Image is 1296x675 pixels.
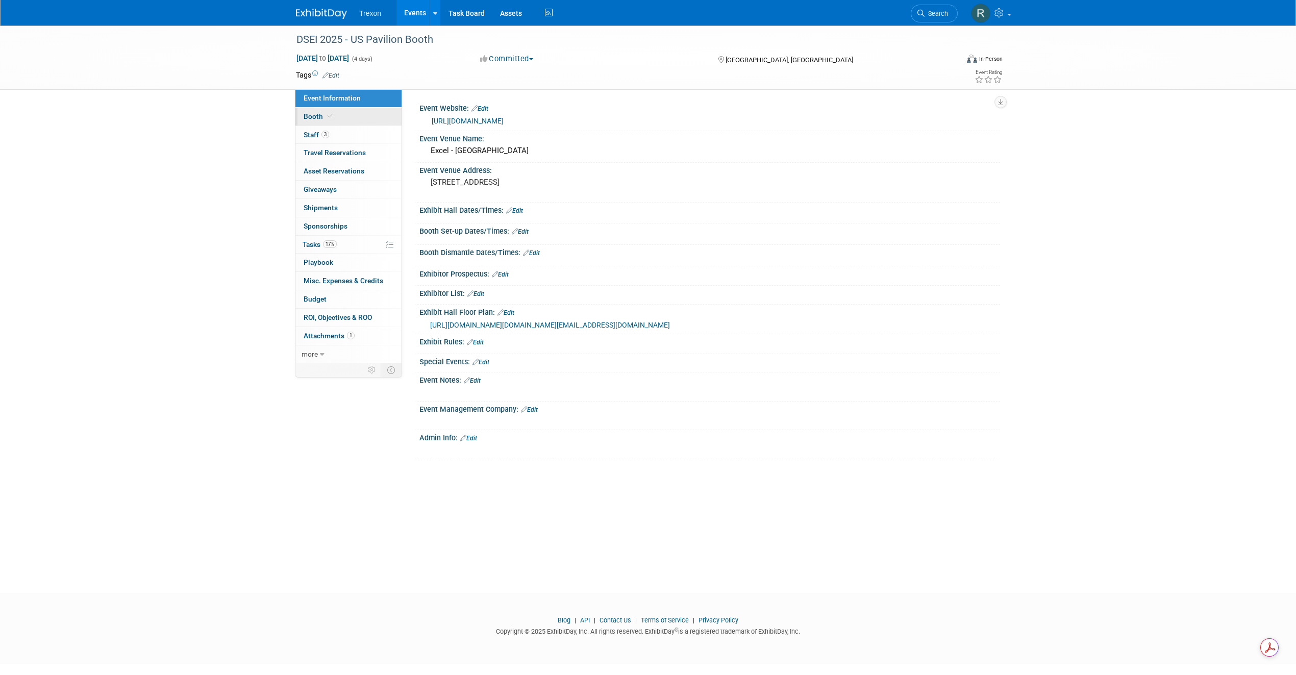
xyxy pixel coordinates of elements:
[492,271,509,278] a: Edit
[295,290,402,308] a: Budget
[304,313,372,321] span: ROI, Objectives & ROO
[911,5,958,22] a: Search
[295,181,402,198] a: Giveaways
[419,354,1000,367] div: Special Events:
[419,245,1000,258] div: Booth Dismantle Dates/Times:
[971,4,990,23] img: Ryan Flores
[419,402,1000,415] div: Event Management Company:
[296,54,350,63] span: [DATE] [DATE]
[359,9,381,17] span: Trexon
[419,101,1000,114] div: Event Website:
[351,56,372,62] span: (4 days)
[432,117,504,125] a: [URL][DOMAIN_NAME]
[600,616,631,624] a: Contact Us
[295,309,402,327] a: ROI, Objectives & ROO
[295,126,402,144] a: Staff3
[347,332,355,339] span: 1
[321,131,329,138] span: 3
[427,143,992,159] div: Excel - [GEOGRAPHIC_DATA]
[304,332,355,340] span: Attachments
[690,616,697,624] span: |
[497,309,514,316] a: Edit
[419,131,1000,144] div: Event Venue Name:
[506,207,523,214] a: Edit
[430,321,670,329] a: [URL][DOMAIN_NAME][DOMAIN_NAME][EMAIL_ADDRESS][DOMAIN_NAME]
[295,199,402,217] a: Shipments
[419,305,1000,318] div: Exhibit Hall Floor Plan:
[675,627,678,633] sup: ®
[304,112,335,120] span: Booth
[304,167,364,175] span: Asset Reservations
[699,616,738,624] a: Privacy Policy
[318,54,328,62] span: to
[419,334,1000,347] div: Exhibit Rules:
[967,55,977,63] img: Format-Inperson.png
[304,258,333,266] span: Playbook
[304,148,366,157] span: Travel Reservations
[726,56,853,64] span: [GEOGRAPHIC_DATA], [GEOGRAPHIC_DATA]
[304,277,383,285] span: Misc. Expenses & Credits
[304,131,329,139] span: Staff
[558,616,570,624] a: Blog
[295,345,402,363] a: more
[295,89,402,107] a: Event Information
[295,162,402,180] a: Asset Reservations
[295,108,402,126] a: Booth
[898,53,1003,68] div: Event Format
[304,295,327,303] span: Budget
[633,616,639,624] span: |
[979,55,1003,63] div: In-Person
[641,616,689,624] a: Terms of Service
[460,435,477,442] a: Edit
[328,113,333,119] i: Booth reservation complete
[295,254,402,271] a: Playbook
[381,363,402,377] td: Toggle Event Tabs
[304,94,361,102] span: Event Information
[304,204,338,212] span: Shipments
[295,272,402,290] a: Misc. Expenses & Credits
[419,163,1000,176] div: Event Venue Address:
[523,249,540,257] a: Edit
[512,228,529,235] a: Edit
[304,222,347,230] span: Sponsorships
[467,290,484,297] a: Edit
[467,339,484,346] a: Edit
[363,363,381,377] td: Personalize Event Tab Strip
[293,31,942,49] div: DSEI 2025 - US Pavilion Booth
[925,10,948,17] span: Search
[295,327,402,345] a: Attachments1
[471,105,488,112] a: Edit
[419,372,1000,386] div: Event Notes:
[419,223,1000,237] div: Booth Set-up Dates/Times:
[302,350,318,358] span: more
[304,185,337,193] span: Giveaways
[322,72,339,79] a: Edit
[477,54,537,64] button: Committed
[303,240,337,248] span: Tasks
[419,203,1000,216] div: Exhibit Hall Dates/Times:
[419,266,1000,280] div: Exhibitor Prospectus:
[975,70,1002,75] div: Event Rating
[464,377,481,384] a: Edit
[296,70,339,80] td: Tags
[295,144,402,162] a: Travel Reservations
[323,240,337,248] span: 17%
[572,616,579,624] span: |
[419,286,1000,299] div: Exhibitor List:
[296,9,347,19] img: ExhibitDay
[580,616,590,624] a: API
[431,178,650,187] pre: [STREET_ADDRESS]
[419,430,1000,443] div: Admin Info:
[521,406,538,413] a: Edit
[591,616,598,624] span: |
[295,217,402,235] a: Sponsorships
[295,236,402,254] a: Tasks17%
[472,359,489,366] a: Edit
